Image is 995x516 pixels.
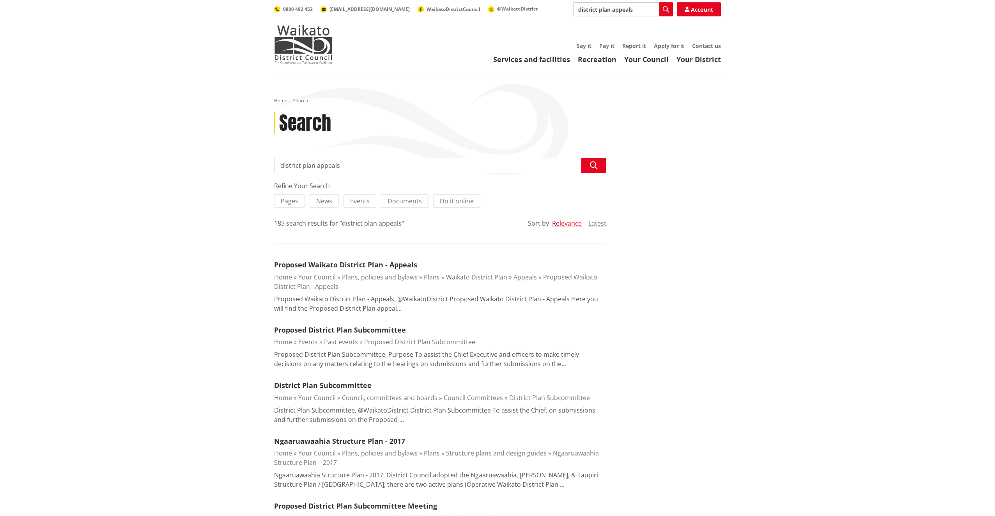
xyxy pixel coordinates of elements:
a: Home [274,338,292,346]
input: Search input [274,158,606,173]
div: Refine Your Search [274,181,606,190]
a: Proposed District Plan Subcommittee [274,325,406,335]
a: 0800 492 452 [274,6,313,12]
img: Waikato District Council - Te Kaunihera aa Takiwaa o Waikato [274,25,333,64]
a: Recreation [578,55,616,64]
a: Structure plans and design guides [446,449,547,457]
a: Plans [424,273,440,281]
a: Account [677,2,721,16]
span: Documents [388,197,422,205]
a: Services and facilities [493,55,570,64]
a: Your Council [298,273,336,281]
a: Apply for it [654,42,684,50]
button: Relevance [552,220,582,227]
a: Ngaaruawaahia Structure Plan - 2017 [274,436,405,446]
a: Appeals [513,273,537,281]
a: Pay it [599,42,614,50]
a: District Plan Subcommittee [274,381,372,390]
a: Past events [324,338,358,346]
h1: Search [279,112,331,135]
a: Events [298,338,318,346]
a: Your District [676,55,721,64]
input: Search input [573,2,673,16]
p: Proposed Waikato District Plan - Appeals, @WaikatoDistrict Proposed Waikato District Plan - Appea... [274,294,606,313]
a: Council Committees [444,393,503,402]
a: [EMAIL_ADDRESS][DOMAIN_NAME] [320,6,410,12]
a: Report it [622,42,646,50]
a: Proposed Waikato District Plan - Appeals [274,260,417,269]
a: Home [274,273,292,281]
span: WaikatoDistrictCouncil [427,6,480,12]
a: Your Council [298,393,336,402]
a: Plans, policies and bylaws [342,273,418,281]
span: 0800 492 452 [283,6,313,12]
a: Waikato District Plan [446,273,507,281]
span: Do it online [440,197,474,205]
a: District Plan Subcommittee [509,393,590,402]
a: @WaikatoDistrict [488,5,538,12]
a: Home [274,449,292,457]
a: Your Council [298,449,336,457]
button: Latest [588,220,606,227]
a: Ngaaruawaahia Structure Plan – 2017 [274,449,599,467]
a: Proposed District Plan Subcommittee [364,338,475,346]
a: Home [274,393,292,402]
a: Contact us [692,42,721,50]
a: Proposed Waikato District Plan - Appeals [274,273,597,291]
span: News [316,197,332,205]
a: Plans, policies and bylaws [342,449,418,457]
span: [EMAIL_ADDRESS][DOMAIN_NAME] [329,6,410,12]
span: @WaikatoDistrict [497,5,538,12]
a: Council, committees and boards [342,393,437,402]
a: Home [274,97,287,104]
div: 185 search results for "district plan appeals" [274,219,404,228]
a: Proposed District Plan Subcommittee Meeting [274,501,437,511]
div: Sort by [528,219,549,228]
span: Search [293,97,308,104]
span: Pages [281,197,298,205]
span: Events [350,197,370,205]
p: Proposed District Plan Subcommittee, Purpose To assist the Chief Executive and officers to make t... [274,350,606,368]
a: Your Council [624,55,669,64]
nav: breadcrumb [274,98,721,104]
a: WaikatoDistrictCouncil [418,6,480,12]
a: Plans [424,449,440,457]
p: District Plan Subcommittee, @WaikatoDistrict District Plan Subcommittee To assist the Chief, on s... [274,406,606,424]
a: Say it [577,42,591,50]
p: Ngaaruawaahia Structure Plan - 2017, District Council adopted the Ngaaruawaahia, [PERSON_NAME], &... [274,470,606,489]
